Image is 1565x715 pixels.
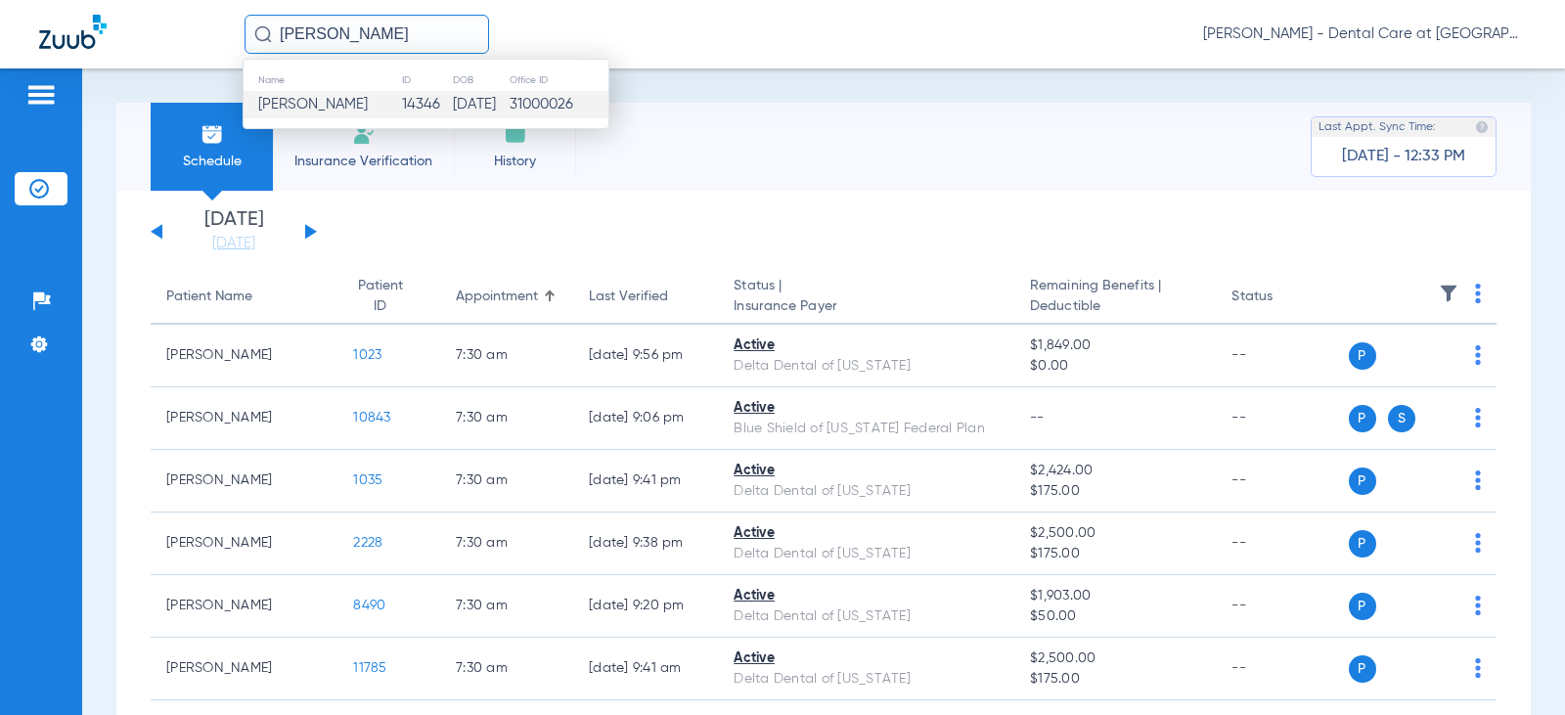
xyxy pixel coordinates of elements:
div: Delta Dental of [US_STATE] [734,544,999,564]
span: $2,424.00 [1030,461,1200,481]
img: Zuub Logo [39,15,107,49]
span: $2,500.00 [1030,648,1200,669]
div: Patient ID [353,276,407,317]
td: [PERSON_NAME] [151,450,337,513]
img: group-dot-blue.svg [1475,470,1481,490]
img: group-dot-blue.svg [1475,596,1481,615]
span: P [1349,593,1376,620]
div: Active [734,586,999,606]
div: Patient Name [166,287,252,307]
td: 7:30 AM [440,450,573,513]
th: Remaining Benefits | [1014,270,1216,325]
span: 2228 [353,536,382,550]
div: Patient Name [166,287,322,307]
span: $1,849.00 [1030,335,1200,356]
span: $175.00 [1030,481,1200,502]
th: Office ID [509,69,608,91]
td: [DATE] 9:56 PM [573,325,718,387]
th: ID [401,69,452,91]
span: Insurance Verification [288,152,439,171]
td: -- [1216,513,1348,575]
img: Schedule [201,122,224,146]
th: Name [244,69,401,91]
span: $175.00 [1030,669,1200,690]
td: 7:30 AM [440,638,573,700]
div: Delta Dental of [US_STATE] [734,356,999,377]
img: Search Icon [254,25,272,43]
td: -- [1216,638,1348,700]
span: P [1349,530,1376,558]
span: 10843 [353,411,390,425]
td: [PERSON_NAME] [151,638,337,700]
div: Appointment [456,287,538,307]
span: $175.00 [1030,544,1200,564]
div: Delta Dental of [US_STATE] [734,669,999,690]
td: 31000026 [509,91,608,118]
span: [PERSON_NAME] [258,97,368,112]
span: 8490 [353,599,385,612]
img: filter.svg [1439,284,1458,303]
span: P [1349,468,1376,495]
span: 11785 [353,661,386,675]
td: [DATE] 9:06 PM [573,387,718,450]
td: 7:30 AM [440,387,573,450]
div: Active [734,335,999,356]
div: Patient ID [353,276,425,317]
div: Active [734,398,999,419]
img: last sync help info [1475,120,1489,134]
td: [PERSON_NAME] [151,575,337,638]
td: 7:30 AM [440,325,573,387]
td: [PERSON_NAME] [151,387,337,450]
div: Last Verified [589,287,668,307]
img: group-dot-blue.svg [1475,658,1481,678]
img: group-dot-blue.svg [1475,345,1481,365]
td: [DATE] [452,91,509,118]
span: P [1349,405,1376,432]
div: Active [734,523,999,544]
span: Schedule [165,152,258,171]
span: P [1349,655,1376,683]
div: Appointment [456,287,558,307]
span: $1,903.00 [1030,586,1200,606]
img: group-dot-blue.svg [1475,533,1481,553]
span: 1035 [353,473,382,487]
td: -- [1216,387,1348,450]
img: group-dot-blue.svg [1475,408,1481,427]
div: Last Verified [589,287,702,307]
a: [DATE] [175,234,292,253]
td: [DATE] 9:38 PM [573,513,718,575]
td: 7:30 AM [440,575,573,638]
span: [DATE] - 12:33 PM [1342,147,1465,166]
div: Active [734,461,999,481]
span: -- [1030,411,1045,425]
span: $0.00 [1030,356,1200,377]
th: DOB [452,69,509,91]
img: Manual Insurance Verification [352,122,376,146]
span: 1023 [353,348,381,362]
td: -- [1216,450,1348,513]
span: $50.00 [1030,606,1200,627]
div: Active [734,648,999,669]
th: Status [1216,270,1348,325]
span: History [469,152,561,171]
span: P [1349,342,1376,370]
td: [DATE] 9:20 PM [573,575,718,638]
div: Blue Shield of [US_STATE] Federal Plan [734,419,999,439]
td: [DATE] 9:41 PM [573,450,718,513]
div: Delta Dental of [US_STATE] [734,606,999,627]
td: [PERSON_NAME] [151,513,337,575]
input: Search for patients [245,15,489,54]
td: [DATE] 9:41 AM [573,638,718,700]
td: 14346 [401,91,452,118]
td: -- [1216,325,1348,387]
img: History [504,122,527,146]
td: [PERSON_NAME] [151,325,337,387]
span: Deductible [1030,296,1200,317]
li: [DATE] [175,210,292,253]
div: Delta Dental of [US_STATE] [734,481,999,502]
span: $2,500.00 [1030,523,1200,544]
img: hamburger-icon [25,83,57,107]
span: Insurance Payer [734,296,999,317]
td: -- [1216,575,1348,638]
span: [PERSON_NAME] - Dental Care at [GEOGRAPHIC_DATA] [1203,24,1526,44]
